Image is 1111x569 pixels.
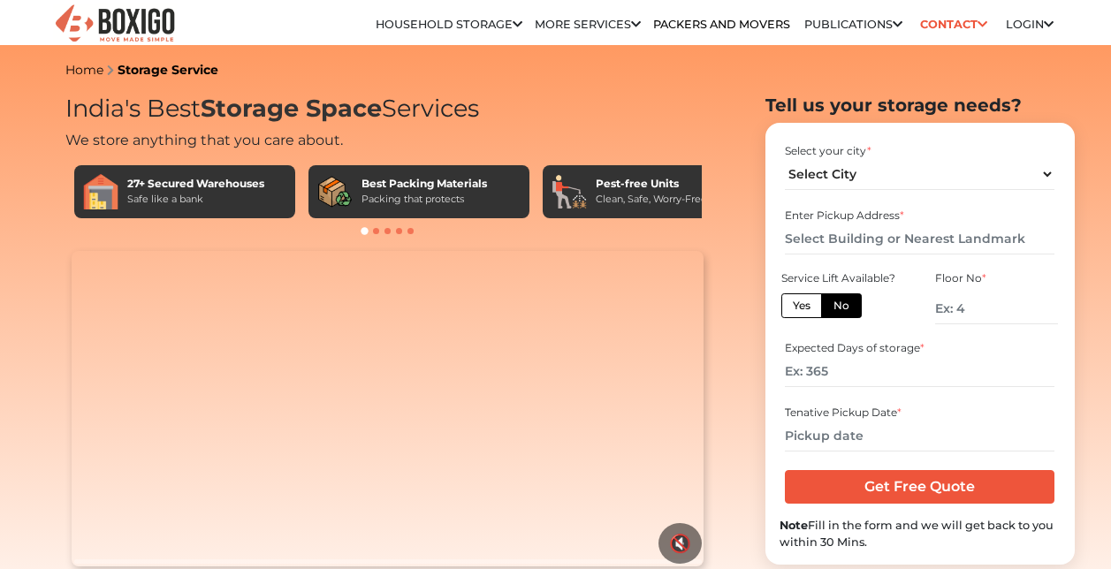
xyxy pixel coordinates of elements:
img: Pest-free Units [552,174,587,209]
div: Best Packing Materials [361,176,487,192]
label: Yes [781,293,822,318]
img: Best Packing Materials [317,174,353,209]
input: Ex: 4 [935,293,1057,324]
label: No [821,293,862,318]
img: Boxigo [53,3,177,46]
div: Fill in the form and we will get back to you within 30 Mins. [780,517,1061,550]
a: Storage Service [118,62,218,78]
a: More services [535,18,641,31]
div: 27+ Secured Warehouses [127,176,264,192]
div: Select your city [785,143,1054,159]
span: We store anything that you care about. [65,132,343,148]
a: Household Storage [376,18,522,31]
b: Note [780,519,808,532]
h1: India's Best Services [65,95,711,124]
button: 🔇 [658,523,702,564]
input: Pickup date [785,421,1054,451]
a: Contact [915,11,993,38]
h2: Tell us your storage needs? [765,95,1075,116]
div: Enter Pickup Address [785,208,1054,224]
input: Ex: 365 [785,356,1054,387]
a: Login [1006,18,1054,31]
input: Select Building or Nearest Landmark [785,224,1054,254]
a: Home [65,62,103,78]
video: Your browser does not support the video tag. [72,251,704,567]
div: Floor No [935,270,1057,286]
div: Service Lift Available? [781,270,903,286]
img: 27+ Secured Warehouses [83,174,118,209]
span: Storage Space [201,94,382,123]
div: Pest-free Units [596,176,707,192]
div: Packing that protects [361,192,487,207]
input: Get Free Quote [785,470,1054,504]
div: Safe like a bank [127,192,264,207]
div: Expected Days of storage [785,340,1054,356]
a: Packers and Movers [653,18,790,31]
a: Publications [804,18,902,31]
div: Tenative Pickup Date [785,405,1054,421]
div: Clean, Safe, Worry-Free [596,192,707,207]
